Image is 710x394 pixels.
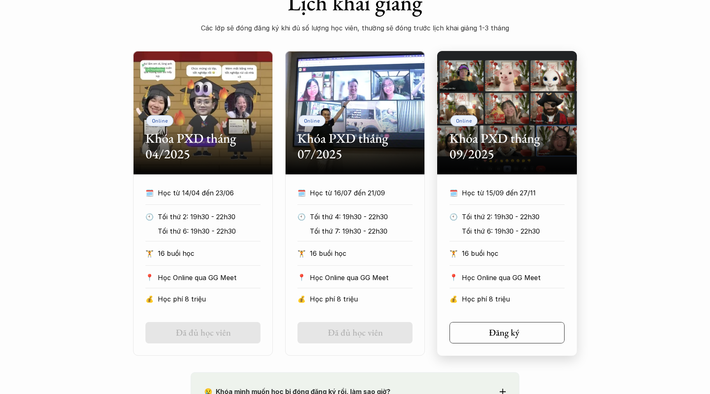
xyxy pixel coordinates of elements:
p: 16 buổi học [310,247,413,260]
p: Học phí 8 triệu [158,293,260,305]
p: Học từ 16/07 đến 21/09 [310,187,413,199]
p: 🏋️ [450,247,458,260]
p: 💰 [450,293,458,305]
p: 🗓️ [297,187,306,199]
p: Các lớp sẽ đóng đăng ký khi đủ số lượng học viên, thường sẽ đóng trước lịch khai giảng 1-3 tháng [191,22,519,34]
p: Học phí 8 triệu [462,293,565,305]
p: 16 buổi học [462,247,565,260]
p: 📍 [145,273,154,281]
p: 💰 [145,293,154,305]
p: Học Online qua GG Meet [158,271,260,284]
p: 16 buổi học [158,247,260,260]
p: 📍 [297,273,306,281]
p: 💰 [297,293,306,305]
p: Học Online qua GG Meet [462,271,565,284]
p: 🕙 [297,211,306,223]
p: 🏋️ [145,247,154,260]
p: Học Online qua GG Meet [310,271,413,284]
p: Học từ 14/04 đến 23/06 [158,187,260,199]
p: Học từ 15/09 đến 27/11 [462,187,565,199]
p: Tối thứ 7: 19h30 - 22h30 [310,225,424,237]
p: 🗓️ [145,187,154,199]
h2: Khóa PXD tháng 07/2025 [297,130,413,162]
p: Online [304,118,320,123]
a: Đăng ký [450,322,565,343]
p: 🏋️ [297,247,306,260]
p: Tối thứ 6: 19h30 - 22h30 [462,225,576,237]
p: 🕙 [450,211,458,223]
h5: Đã đủ học viên [176,327,231,338]
h2: Khóa PXD tháng 09/2025 [450,130,565,162]
p: 🗓️ [450,187,458,199]
p: Tối thứ 6: 19h30 - 22h30 [158,225,272,237]
h2: Khóa PXD tháng 04/2025 [145,130,260,162]
h5: Đăng ký [489,327,519,338]
p: Tối thứ 4: 19h30 - 22h30 [310,211,424,223]
p: Tối thứ 2: 19h30 - 22h30 [462,211,576,223]
p: Online [152,118,168,123]
p: Học phí 8 triệu [310,293,413,305]
p: 📍 [450,273,458,281]
p: Online [456,118,472,123]
h5: Đã đủ học viên [328,327,383,338]
p: Tối thứ 2: 19h30 - 22h30 [158,211,272,223]
p: 🕙 [145,211,154,223]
